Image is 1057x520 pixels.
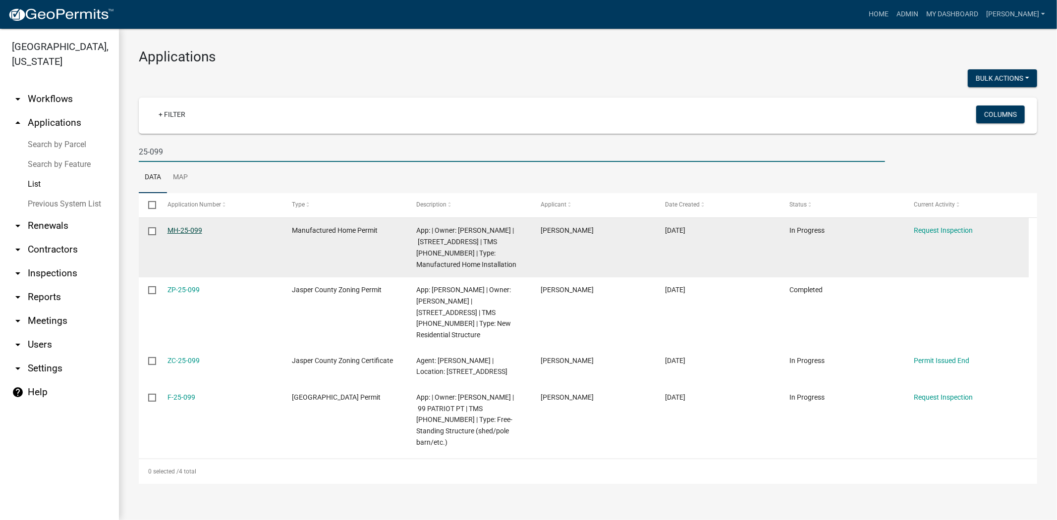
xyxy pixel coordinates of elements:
[292,357,393,364] span: Jasper County Zoning Certificate
[292,393,381,401] span: Jasper County Building Permit
[789,201,807,208] span: Status
[12,363,24,374] i: arrow_drop_down
[139,459,1037,484] div: 4 total
[12,267,24,279] i: arrow_drop_down
[416,226,516,268] span: App: | Owner: PATRUM JOSEPH M | 3631 RICE SHIRE RD RD | TMS 086-00-02-046 | Type: Manufactured Ho...
[789,226,825,234] span: In Progress
[12,220,24,232] i: arrow_drop_down
[139,162,167,194] a: Data
[167,357,200,364] a: ZC-25-099
[12,386,24,398] i: help
[914,226,973,234] a: Request Inspection
[12,93,24,105] i: arrow_drop_down
[982,5,1049,24] a: [PERSON_NAME]
[904,193,1029,217] datatable-header-cell: Current Activity
[892,5,922,24] a: Admin
[541,393,594,401] span: Madison Ruth Rosenlieb
[789,393,825,401] span: In Progress
[282,193,406,217] datatable-header-cell: Type
[416,286,511,339] span: App: Kevin Williams | Owner: Kevin Williams | 3851 firetower rd | TMS 050-00-02-081 | Type: New R...
[968,69,1037,87] button: Bulk Actions
[151,105,193,123] a: + Filter
[665,357,685,364] span: 04/01/2025
[167,201,222,208] span: Application Number
[789,286,823,294] span: Completed
[665,201,700,208] span: Date Created
[12,244,24,256] i: arrow_drop_down
[12,117,24,129] i: arrow_drop_up
[292,201,305,208] span: Type
[922,5,982,24] a: My Dashboard
[407,193,531,217] datatable-header-cell: Description
[541,286,594,294] span: Kevin Williams
[167,393,195,401] a: F-25-099
[665,393,685,401] span: 02/19/2025
[914,357,969,364] a: Permit Issued End
[139,142,885,162] input: Search for applications
[416,201,446,208] span: Description
[167,162,194,194] a: Map
[656,193,780,217] datatable-header-cell: Date Created
[865,5,892,24] a: Home
[780,193,904,217] datatable-header-cell: Status
[292,286,382,294] span: Jasper County Zoning Permit
[12,291,24,303] i: arrow_drop_down
[665,226,685,234] span: 06/25/2025
[416,393,514,446] span: App: | Owner: FOSCARDO MADISON RUTH | 99 PATRIOT PT | TMS 024-00-05-021 | Type: Free-Standing Str...
[416,357,507,376] span: Agent: Noelle Seman | Location: 61 SCHINGER AVE
[665,286,685,294] span: 04/21/2025
[789,357,825,364] span: In Progress
[541,226,594,234] span: Joe Patrum
[12,315,24,327] i: arrow_drop_down
[914,393,973,401] a: Request Inspection
[158,193,282,217] datatable-header-cell: Application Number
[12,339,24,351] i: arrow_drop_down
[976,105,1025,123] button: Columns
[148,468,179,475] span: 0 selected /
[541,201,566,208] span: Applicant
[139,49,1037,65] h3: Applications
[292,226,378,234] span: Manufactured Home Permit
[167,226,202,234] a: MH-25-099
[139,193,158,217] datatable-header-cell: Select
[531,193,656,217] datatable-header-cell: Applicant
[914,201,955,208] span: Current Activity
[167,286,200,294] a: ZP-25-099
[541,357,594,364] span: Noelle Seman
